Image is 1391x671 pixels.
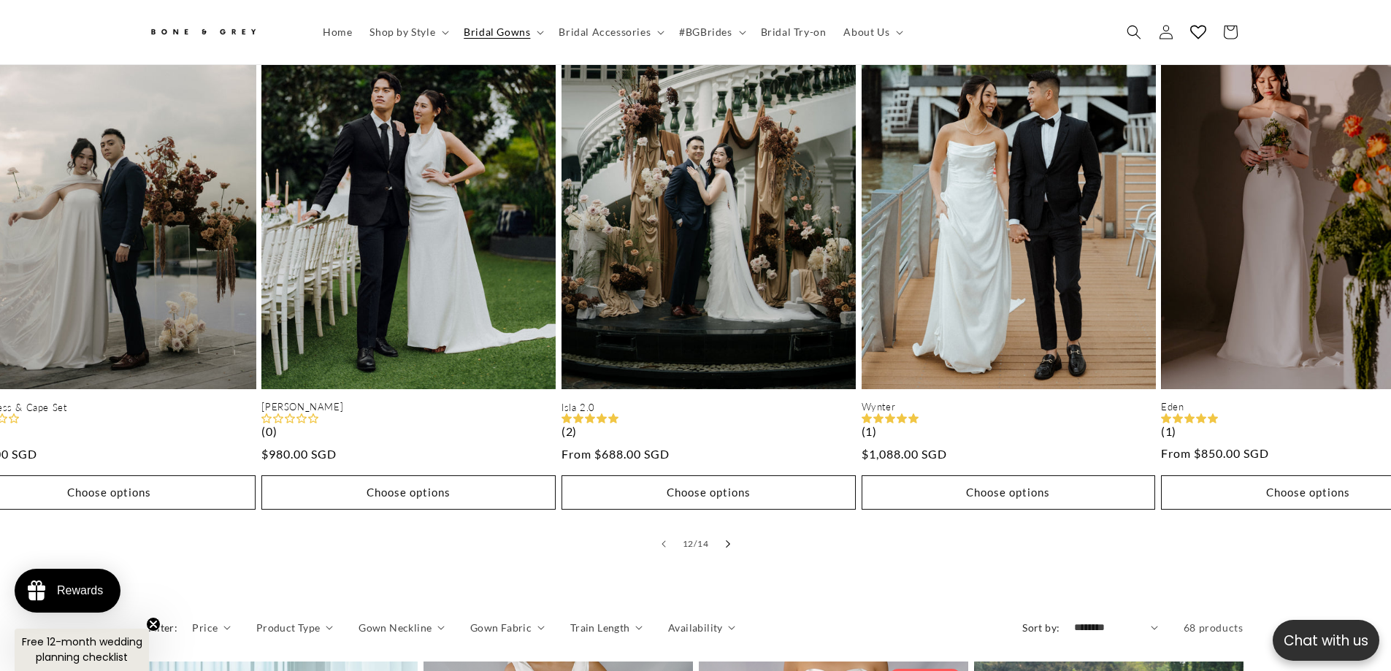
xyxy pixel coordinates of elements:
[683,537,694,551] span: 12
[361,17,455,47] summary: Shop by Style
[359,620,445,635] summary: Gown Neckline (0 selected)
[148,20,258,45] img: Bone and Grey Bridal
[146,617,161,632] button: Close teaser
[862,401,1156,413] a: Wynter
[694,537,697,551] span: /
[679,26,732,39] span: #BGBrides
[314,17,361,47] a: Home
[570,620,643,635] summary: Train Length (0 selected)
[22,634,142,664] span: Free 12-month wedding planning checklist
[559,26,651,39] span: Bridal Accessories
[359,620,432,635] span: Gown Neckline
[562,402,856,414] a: Isla 2.0
[550,17,670,47] summary: Bridal Accessories
[761,26,827,39] span: Bridal Try-on
[697,537,708,551] span: 14
[323,26,352,39] span: Home
[862,475,1156,510] button: Choose options
[835,17,909,47] summary: About Us
[1184,621,1244,634] span: 68 products
[256,620,333,635] summary: Product Type (0 selected)
[192,620,218,635] span: Price
[1022,621,1059,634] label: Sort by:
[256,620,321,635] span: Product Type
[668,620,723,635] span: Availability
[148,620,178,635] h2: Filter:
[648,528,680,560] button: Slide left
[142,15,299,50] a: Bone and Grey Bridal
[1273,630,1379,651] p: Chat with us
[261,475,556,510] button: Choose options
[369,26,435,39] span: Shop by Style
[464,26,530,39] span: Bridal Gowns
[261,401,556,413] a: [PERSON_NAME]
[57,584,103,597] div: Rewards
[712,528,744,560] button: Slide right
[1273,620,1379,661] button: Open chatbox
[1118,16,1150,48] summary: Search
[455,17,550,47] summary: Bridal Gowns
[562,475,856,510] button: Choose options
[668,620,735,635] summary: Availability (0 selected)
[192,620,231,635] summary: Price
[752,17,835,47] a: Bridal Try-on
[570,620,630,635] span: Train Length
[670,17,751,47] summary: #BGBrides
[15,629,149,671] div: Free 12-month wedding planning checklistClose teaser
[843,26,889,39] span: About Us
[470,620,545,635] summary: Gown Fabric (0 selected)
[470,620,532,635] span: Gown Fabric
